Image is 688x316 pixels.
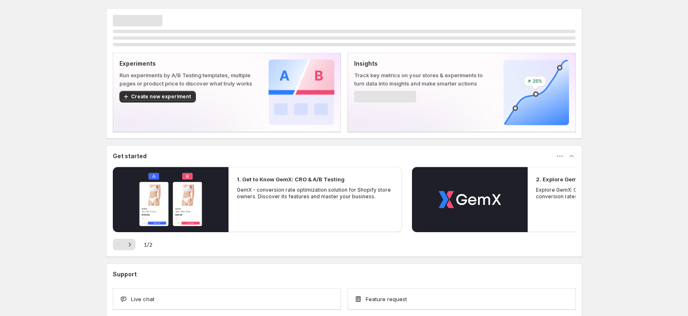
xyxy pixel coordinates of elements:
h2: 2. Explore GemX: CRO & A/B Testing Use Cases [536,175,664,183]
button: Play video [412,167,528,232]
nav: Pagination [113,239,136,250]
p: GemX - conversion rate optimization solution for Shopify store owners. Discover its features and ... [237,187,394,200]
p: Track key metrics on your stores & experiments to turn data into insights and make smarter actions [354,71,490,88]
button: Play video [113,167,229,232]
h3: Support [113,270,137,278]
button: Create new experiment [119,91,196,102]
span: Feature request [366,295,407,303]
p: Experiments [119,59,255,68]
h3: Get started [113,152,147,160]
p: Run experiments by A/B Testing templates, multiple pages or product price to discover what truly ... [119,71,255,88]
span: Live chat [131,295,155,303]
h2: 1. Get to Know GemX: CRO & A/B Testing [237,175,345,183]
span: Create new experiment [131,93,191,100]
img: Experiments [269,59,334,125]
button: Next [124,239,136,250]
span: 1 / 2 [144,240,152,249]
img: Insights [503,59,569,125]
p: Insights [354,59,490,68]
